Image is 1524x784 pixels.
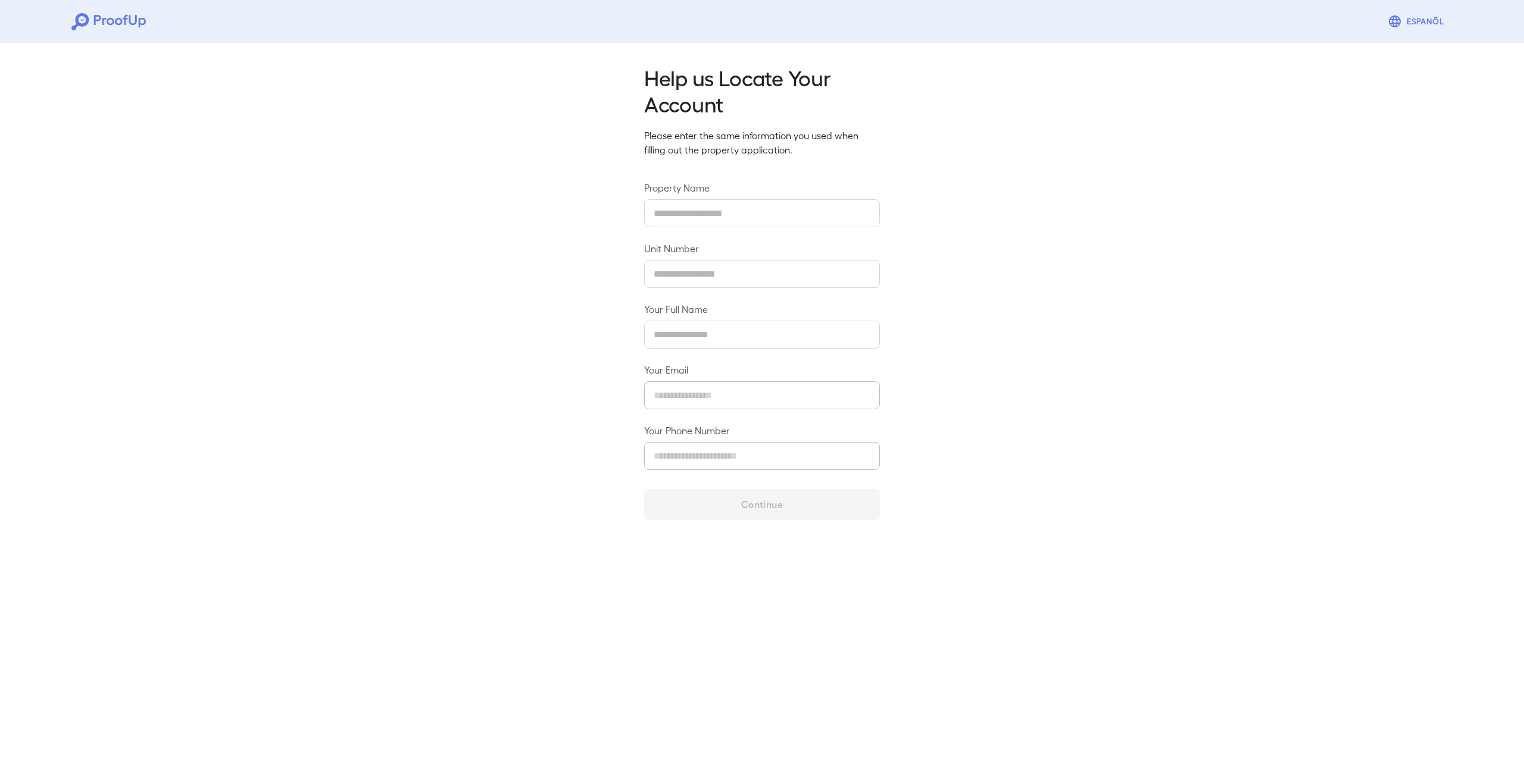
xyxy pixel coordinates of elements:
button: Espanõl [1383,10,1453,33]
label: Your Email [644,363,880,377]
h2: Help us Locate Your Account [644,64,880,117]
label: Your Phone Number [644,424,880,437]
label: Your Full Name [644,302,880,316]
label: Property Name [644,181,880,195]
label: Unit Number [644,242,880,255]
p: Please enter the same information you used when filling out the property application. [644,128,880,157]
